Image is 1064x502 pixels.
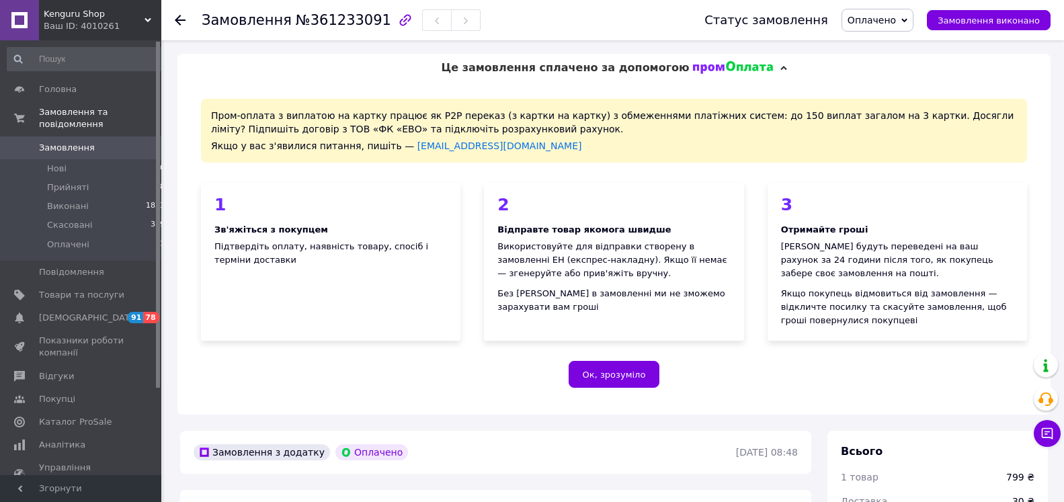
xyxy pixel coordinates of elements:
span: Замовлення [202,12,292,28]
span: Виконані [47,200,89,212]
span: Головна [39,83,77,95]
div: Якщо покупець відмовиться від замовлення — відкличте посилку та скасуйте замовлення, щоб гроші по... [781,287,1014,327]
div: Замовлення з додатку [194,444,330,460]
span: Повідомлення [39,266,104,278]
span: Скасовані [47,219,93,231]
span: 38 [155,181,165,194]
span: Каталог ProSale [39,416,112,428]
b: Отримайте гроші [781,224,868,235]
div: Статус замовлення [704,13,828,27]
span: Оплачено [848,15,896,26]
span: 0 [160,163,165,175]
div: Оплачено [335,444,408,460]
span: Замовлення виконано [938,15,1040,26]
span: Замовлення [39,142,95,154]
span: Kenguru Shop [44,8,145,20]
span: Покупці [39,393,75,405]
span: Це замовлення сплачено за допомогою [441,61,689,74]
span: Всього [841,445,883,458]
span: 1 товар [841,472,878,483]
img: evopay logo [693,61,774,75]
b: Зв'яжіться з покупцем [214,224,328,235]
div: Повернутися назад [175,13,186,27]
span: [DEMOGRAPHIC_DATA] [39,312,138,324]
span: 1823 [146,200,165,212]
span: Аналітика [39,439,85,451]
input: Пошук [7,47,166,71]
div: 2 [497,196,730,213]
div: Пром-оплата з виплатою на картку працює як P2P переказ (з картки на картку) з обмеженнями платіжн... [201,99,1027,163]
div: Ваш ID: 4010261 [44,20,161,32]
span: Замовлення та повідомлення [39,106,161,130]
span: Відгуки [39,370,74,382]
span: Нові [47,163,67,175]
button: Замовлення виконано [927,10,1051,30]
b: Відправте товар якомога швидше [497,224,671,235]
span: 389 [151,219,165,231]
a: [EMAIL_ADDRESS][DOMAIN_NAME] [417,140,582,151]
span: Товари та послуги [39,289,124,301]
div: 1 [214,196,447,213]
span: Прийняті [47,181,89,194]
button: Чат з покупцем [1034,420,1061,447]
time: [DATE] 08:48 [736,447,798,458]
span: Оплачені [47,239,89,251]
div: Використовуйте для відправки створену в замовленні ЕН (експрес-накладну). Якщо її немає — згенеру... [497,240,730,280]
span: Ок, зрозуміло [583,370,646,380]
div: Підтвердіть оплату, наявність товару, спосіб і терміни доставки [214,240,447,267]
span: Показники роботи компанії [39,335,124,359]
div: 3 [781,196,1014,213]
div: 799 ₴ [1006,470,1034,484]
span: 1 [160,239,165,251]
div: Якщо у вас з'явилися питання, пишіть — [211,139,1017,153]
button: Ок, зрозуміло [569,361,660,388]
div: [PERSON_NAME] будуть переведені на ваш рахунок за 24 години після того, як покупець забере своє з... [781,240,1014,280]
div: Без [PERSON_NAME] в замовленні ми не зможемо зарахувати вам гроші [497,287,730,314]
span: 78 [143,312,159,323]
span: №361233091 [296,12,391,28]
span: 91 [128,312,143,323]
span: Управління сайтом [39,462,124,486]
